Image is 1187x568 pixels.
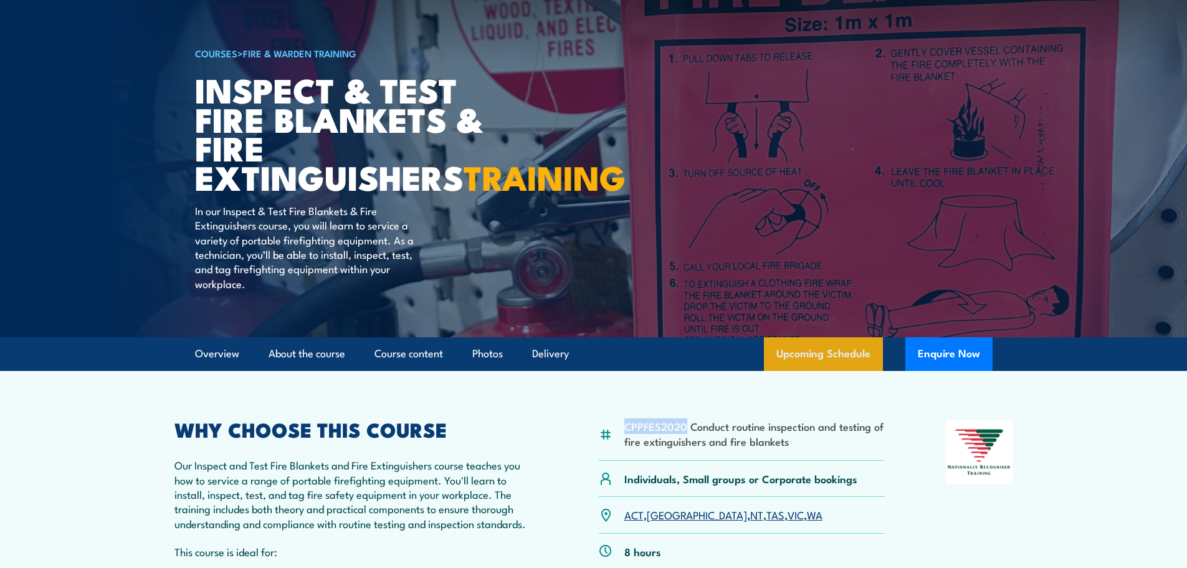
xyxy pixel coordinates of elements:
a: Overview [195,337,239,370]
strong: TRAINING [464,150,626,202]
a: Course content [374,337,443,370]
p: This course is ideal for: [174,544,538,559]
p: Individuals, Small groups or Corporate bookings [624,471,857,486]
li: CPPFES2020 Conduct routine inspection and testing of fire extinguishers and fire blankets [624,419,885,448]
a: WA [807,507,822,522]
img: Nationally Recognised Training logo. [946,420,1013,484]
p: , , , , , [624,508,822,522]
p: 8 hours [624,544,661,559]
a: Photos [472,337,503,370]
p: Our Inspect and Test Fire Blankets and Fire Extinguishers course teaches you how to service a ran... [174,458,538,531]
a: Fire & Warden Training [243,46,356,60]
h2: WHY CHOOSE THIS COURSE [174,420,538,438]
a: Delivery [532,337,569,370]
a: Upcoming Schedule [764,337,883,371]
p: In our Inspect & Test Fire Blankets & Fire Extinguishers course, you will learn to service a vari... [195,203,422,291]
h1: Inspect & Test Fire Blankets & Fire Extinguishers [195,75,503,191]
a: NT [750,507,763,522]
a: About the course [269,337,345,370]
a: VIC [788,507,804,522]
a: ACT [624,507,644,522]
h6: > [195,46,503,60]
a: [GEOGRAPHIC_DATA] [647,507,747,522]
a: TAS [766,507,784,522]
button: Enquire Now [905,337,993,371]
a: COURSES [195,46,237,60]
